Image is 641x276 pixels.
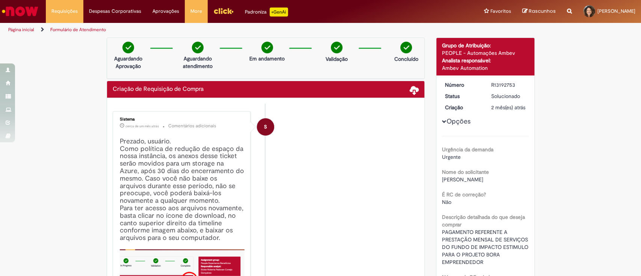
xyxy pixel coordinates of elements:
[394,55,418,63] p: Concluído
[50,27,106,33] a: Formulário de Atendimento
[491,104,526,111] div: 17/06/2025 10:35:58
[110,55,146,70] p: Aguardando Aprovação
[152,8,179,15] span: Aprovações
[442,42,529,49] div: Grupo de Atribuição:
[261,42,273,53] img: check-circle-green.png
[491,81,526,89] div: R13192753
[491,92,526,100] div: Solucionado
[125,124,159,128] span: cerca de um mês atrás
[125,124,159,128] time: 26/07/2025 02:01:54
[491,104,525,111] span: 2 mês(es) atrás
[8,27,34,33] a: Página inicial
[400,42,412,53] img: check-circle-green.png
[442,146,493,153] b: Urgência da demanda
[331,42,342,53] img: check-circle-green.png
[490,8,511,15] span: Favoritos
[442,49,529,57] div: PEOPLE - Automações Ambev
[245,8,288,17] div: Padroniza
[168,123,216,129] small: Comentários adicionais
[113,86,204,93] h2: Criação de Requisição de Compra Histórico de tíquete
[89,8,141,15] span: Despesas Corporativas
[257,118,274,136] div: System
[439,81,486,89] dt: Número
[120,117,245,122] div: Sistema
[522,8,556,15] a: Rascunhos
[442,176,483,183] span: [PERSON_NAME]
[326,55,348,63] p: Validação
[192,42,204,53] img: check-circle-green.png
[491,104,525,111] time: 17/06/2025 10:35:58
[442,214,525,228] b: Descrição detalhada do que deseja comprar
[179,55,216,70] p: Aguardando atendimento
[270,8,288,17] p: +GenAi
[529,8,556,15] span: Rascunhos
[442,154,461,160] span: Urgente
[122,42,134,53] img: check-circle-green.png
[442,229,530,265] span: PAGAMENTO REFERENTE A PRESTAÇÃO MENSAL DE SERVIÇOS DO FUNDO DE IMPACTO ESTIMULO PARA O PROJETO BO...
[442,57,529,64] div: Analista responsável:
[442,199,451,205] span: Não
[249,55,285,62] p: Em andamento
[442,191,486,198] b: É RC de correção?
[597,8,635,14] span: [PERSON_NAME]
[190,8,202,15] span: More
[1,4,39,19] img: ServiceNow
[6,23,422,37] ul: Trilhas de página
[213,5,234,17] img: click_logo_yellow_360x200.png
[442,169,489,175] b: Nome do solicitante
[410,85,419,94] span: Baixar anexos
[442,64,529,72] div: Ambev Automation
[264,118,267,136] span: S
[439,104,486,111] dt: Criação
[439,92,486,100] dt: Status
[51,8,78,15] span: Requisições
